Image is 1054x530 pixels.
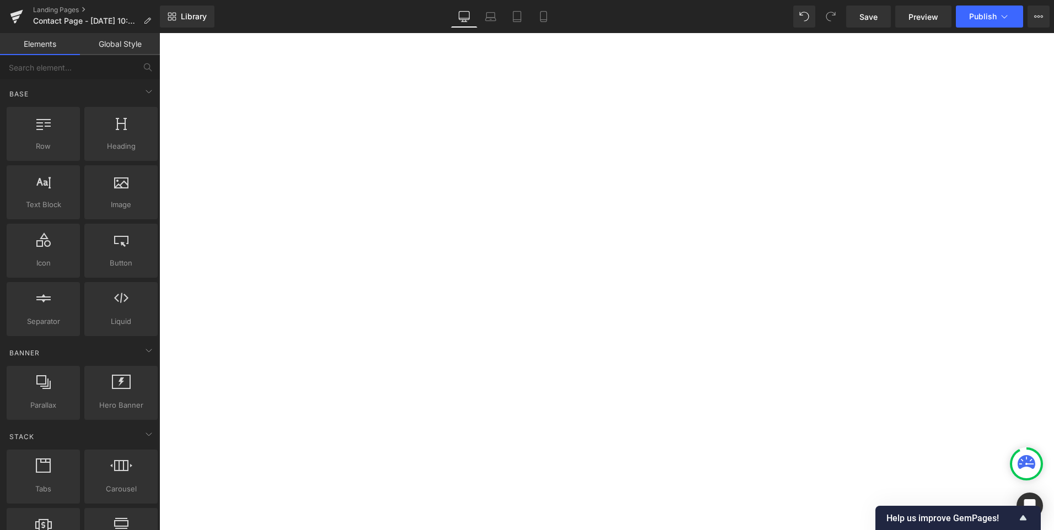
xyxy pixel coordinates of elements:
button: Undo [793,6,815,28]
span: Base [8,89,30,99]
span: Parallax [10,399,77,411]
button: More [1028,6,1050,28]
span: Preview [908,11,938,23]
button: Publish [956,6,1023,28]
a: Landing Pages [33,6,160,14]
a: Mobile [530,6,557,28]
span: Carousel [88,483,154,495]
span: Help us improve GemPages! [886,513,1017,523]
span: Banner [8,348,41,358]
span: Image [88,199,154,210]
span: Save [859,11,878,23]
span: Button [88,257,154,269]
a: Laptop [477,6,504,28]
span: Tabs [10,483,77,495]
span: Library [181,12,207,21]
span: Icon [10,257,77,269]
span: Text Block [10,199,77,210]
span: Hero Banner [88,399,154,411]
span: Heading [88,140,154,152]
span: Publish [969,12,997,21]
a: Preview [895,6,951,28]
a: Global Style [80,33,160,55]
button: Redo [820,6,842,28]
span: Row [10,140,77,152]
span: Liquid [88,316,154,327]
span: Stack [8,431,35,442]
a: New Library [160,6,214,28]
a: Desktop [451,6,477,28]
div: Open Intercom Messenger [1017,493,1043,519]
button: Show survey - Help us improve GemPages! [886,511,1030,524]
a: Tablet [504,6,530,28]
span: Separator [10,316,77,327]
span: Contact Page - [DATE] 10:45:33 [33,17,139,25]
